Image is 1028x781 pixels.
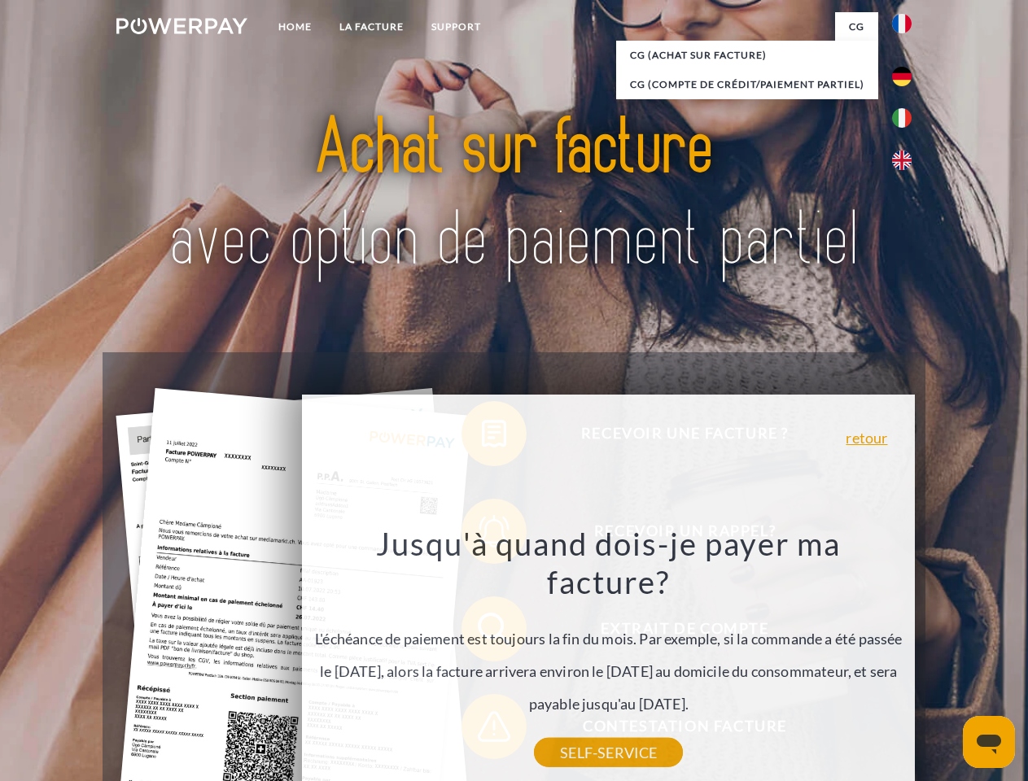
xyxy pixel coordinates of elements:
a: CG (achat sur facture) [616,41,878,70]
img: en [892,151,912,170]
div: L'échéance de paiement est toujours la fin du mois. Par exemple, si la commande a été passée le [... [312,524,906,753]
a: LA FACTURE [326,12,418,41]
img: de [892,67,912,86]
img: title-powerpay_fr.svg [155,78,873,312]
a: Home [265,12,326,41]
h3: Jusqu'à quand dois-je payer ma facture? [312,524,906,602]
img: it [892,108,912,128]
a: CG (Compte de crédit/paiement partiel) [616,70,878,99]
a: SELF-SERVICE [534,738,683,767]
img: logo-powerpay-white.svg [116,18,247,34]
a: Support [418,12,495,41]
a: CG [835,12,878,41]
iframe: Bouton de lancement de la fenêtre de messagerie [963,716,1015,768]
a: retour [846,430,887,445]
img: fr [892,14,912,33]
